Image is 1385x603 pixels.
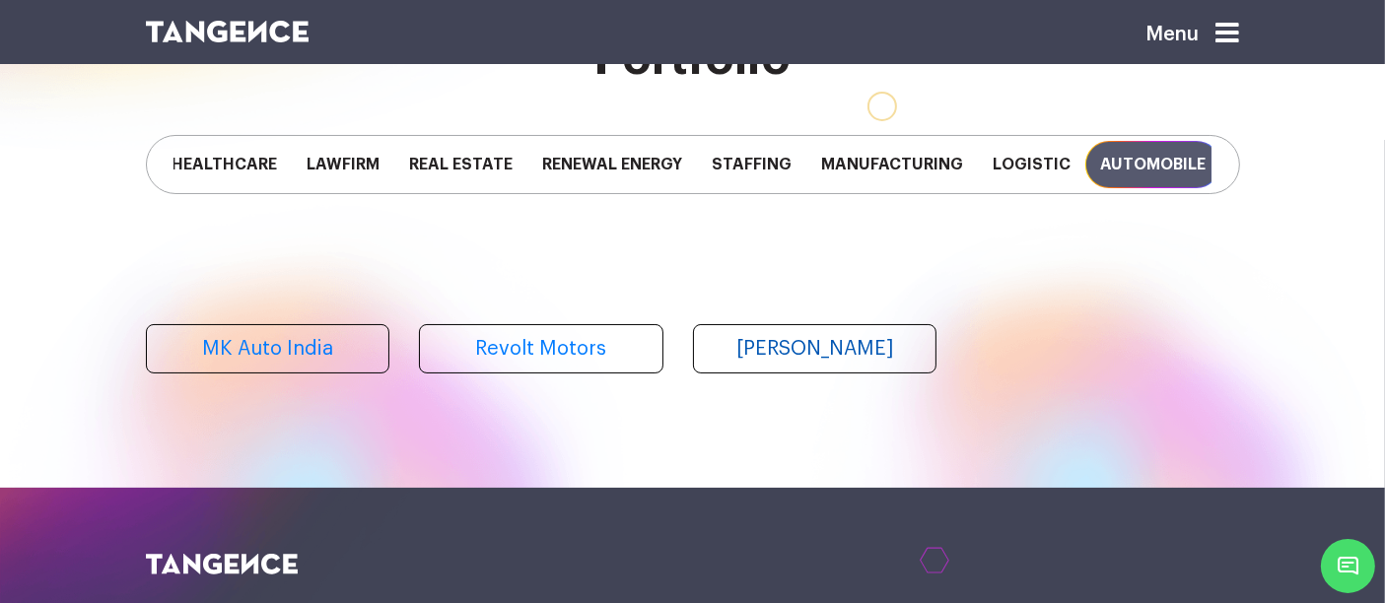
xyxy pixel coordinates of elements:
span: Renewal Energy [527,141,697,188]
a: Revolt Motors [419,324,663,373]
span: Staffing [697,141,806,188]
span: Automobile [1085,141,1220,188]
a: MK Auto India [146,324,390,373]
span: Manufacturing [806,141,978,188]
img: logo SVG [146,21,310,42]
span: Healthcare [157,141,292,188]
span: Chat Widget [1321,539,1375,593]
span: Lawfirm [292,141,394,188]
a: [PERSON_NAME] [693,324,937,373]
span: Real Estate [394,141,527,188]
span: Logistic [978,141,1085,188]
